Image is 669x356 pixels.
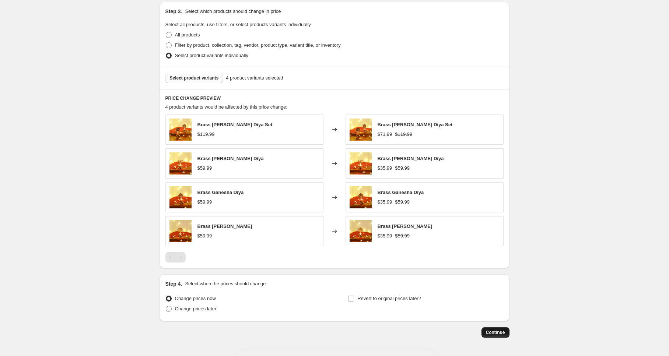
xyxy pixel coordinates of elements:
[378,165,392,172] div: $35.99
[378,190,424,195] span: Brass Ganesha Diya
[175,306,217,311] span: Change prices later
[165,22,311,27] span: Select all products, use filters, or select products variants individually
[165,280,182,288] h2: Step 4.
[395,232,410,240] strike: $59.99
[169,119,192,141] img: 1_b1bd4cda-0931-464c-a7fa-792cb30889b5_80x.jpg
[165,73,223,83] button: Select product variants
[175,296,216,301] span: Change prices now
[197,156,264,161] span: Brass [PERSON_NAME] Diya
[165,95,504,101] h6: PRICE CHANGE PREVIEW
[395,165,410,172] strike: $59.99
[378,156,444,161] span: Brass [PERSON_NAME] Diya
[197,232,212,240] div: $59.99
[395,131,412,138] strike: $119.99
[197,165,212,172] div: $59.99
[378,198,392,206] div: $35.99
[175,42,341,48] span: Filter by product, collection, tag, vendor, product type, variant title, or inventory
[378,122,453,127] span: Brass [PERSON_NAME] Diya Set
[378,131,392,138] div: $71.99
[197,190,244,195] span: Brass Ganesha Diya
[378,232,392,240] div: $35.99
[169,186,192,208] img: 1_cb51b019-fc98-474c-ab5d-5caa6f7a56b6_80x.jpg
[169,152,192,175] img: 1_832fe367-e425-45fa-ae37-efbc0e1231c5_80x.jpg
[170,75,219,81] span: Select product variants
[481,327,509,338] button: Continue
[165,8,182,15] h2: Step 3.
[185,8,281,15] p: Select which products should change in price
[350,152,372,175] img: 1_832fe367-e425-45fa-ae37-efbc0e1231c5_80x.jpg
[357,296,421,301] span: Revert to original prices later?
[165,104,287,110] span: 4 product variants would be affected by this price change:
[165,252,186,262] nav: Pagination
[175,53,248,58] span: Select product variants individually
[350,220,372,242] img: 1_52380e86-f936-457e-9b0d-72aec5f79c92_80x.jpg
[226,74,283,82] span: 4 product variants selected
[175,32,200,38] span: All products
[197,122,273,127] span: Brass [PERSON_NAME] Diya Set
[350,186,372,208] img: 1_cb51b019-fc98-474c-ab5d-5caa6f7a56b6_80x.jpg
[185,280,266,288] p: Select when the prices should change
[169,220,192,242] img: 1_52380e86-f936-457e-9b0d-72aec5f79c92_80x.jpg
[378,223,432,229] span: Brass [PERSON_NAME]
[350,119,372,141] img: 1_b1bd4cda-0931-464c-a7fa-792cb30889b5_80x.jpg
[197,198,212,206] div: $59.99
[486,329,505,335] span: Continue
[197,223,252,229] span: Brass [PERSON_NAME]
[395,198,410,206] strike: $59.99
[197,131,215,138] div: $119.99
